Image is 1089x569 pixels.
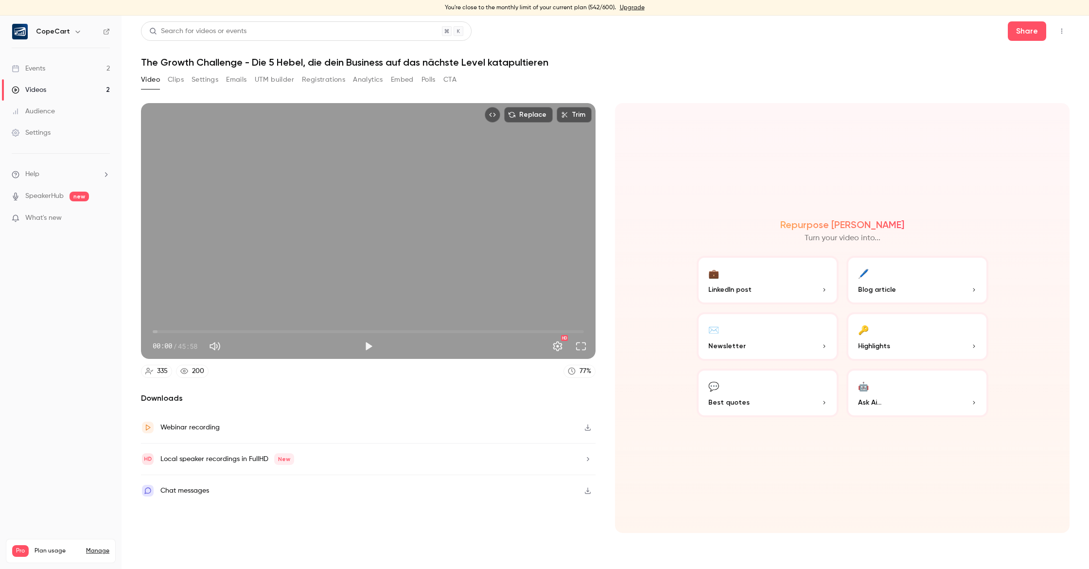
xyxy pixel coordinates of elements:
[1054,23,1070,39] button: Top Bar Actions
[563,365,596,378] a: 77%
[160,422,220,433] div: Webinar recording
[1008,21,1046,41] button: Share
[708,322,719,337] div: ✉️
[12,169,110,179] li: help-dropdown-opener
[168,72,184,88] button: Clips
[70,192,89,201] span: new
[353,72,383,88] button: Analytics
[255,72,294,88] button: UTM builder
[153,341,172,351] span: 00:00
[25,169,39,179] span: Help
[708,266,719,281] div: 💼
[205,337,225,356] button: Mute
[858,266,869,281] div: 🖊️
[274,453,294,465] span: New
[858,378,869,393] div: 🤖
[153,341,197,351] div: 00:00
[548,337,567,356] button: Settings
[697,256,839,304] button: 💼LinkedIn post
[36,27,70,36] h6: CopeCart
[708,378,719,393] div: 💬
[141,392,596,404] h2: Downloads
[12,545,29,557] span: Pro
[157,366,168,376] div: 335
[192,72,218,88] button: Settings
[173,341,177,351] span: /
[443,72,457,88] button: CTA
[35,547,80,555] span: Plan usage
[557,107,592,123] button: Trim
[422,72,436,88] button: Polls
[12,107,55,116] div: Audience
[858,341,890,351] span: Highlights
[178,341,197,351] span: 45:58
[25,191,64,201] a: SpeakerHub
[780,219,904,231] h2: Repurpose [PERSON_NAME]
[708,284,752,295] span: LinkedIn post
[708,341,746,351] span: Newsletter
[708,397,750,408] span: Best quotes
[846,256,988,304] button: 🖊️Blog article
[12,24,28,39] img: CopeCart
[858,322,869,337] div: 🔑
[141,72,160,88] button: Video
[86,547,109,555] a: Manage
[485,107,500,123] button: Embed video
[858,397,881,408] span: Ask Ai...
[141,365,172,378] a: 335
[25,213,62,223] span: What's new
[176,365,209,378] a: 200
[846,369,988,417] button: 🤖Ask Ai...
[226,72,246,88] button: Emails
[141,56,1070,68] h1: The Growth Challenge - Die 5 Hebel, die dein Business auf das nächste Level katapultieren
[12,85,46,95] div: Videos
[805,232,880,244] p: Turn your video into...
[846,312,988,361] button: 🔑Highlights
[12,64,45,73] div: Events
[571,337,591,356] button: Full screen
[192,366,204,376] div: 200
[561,335,568,341] div: HD
[697,369,839,417] button: 💬Best quotes
[302,72,345,88] button: Registrations
[160,485,209,497] div: Chat messages
[858,284,896,295] span: Blog article
[504,107,553,123] button: Replace
[12,128,51,138] div: Settings
[580,366,591,376] div: 77 %
[391,72,414,88] button: Embed
[620,4,645,12] a: Upgrade
[160,453,294,465] div: Local speaker recordings in FullHD
[359,337,378,356] button: Play
[149,26,246,36] div: Search for videos or events
[697,312,839,361] button: ✉️Newsletter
